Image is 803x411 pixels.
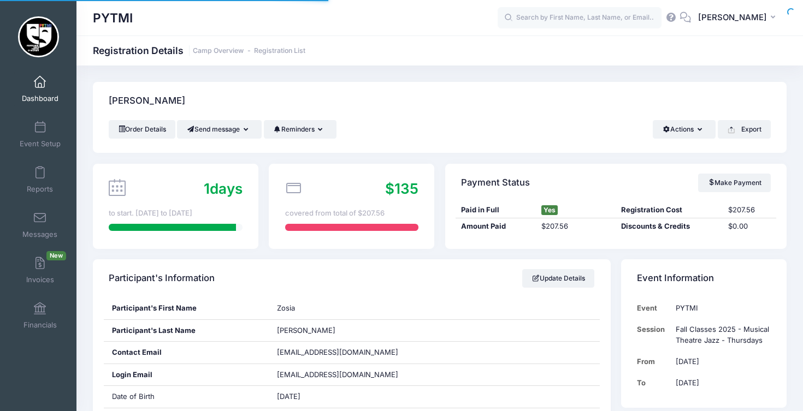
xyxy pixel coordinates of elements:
[104,320,269,342] div: Participant's Last Name
[277,326,335,335] span: [PERSON_NAME]
[109,208,242,219] div: to start. [DATE] to [DATE]
[104,364,269,386] div: Login Email
[698,11,767,23] span: [PERSON_NAME]
[461,167,530,198] h4: Payment Status
[193,47,244,55] a: Camp Overview
[637,263,714,294] h4: Event Information
[653,120,716,139] button: Actions
[14,70,66,108] a: Dashboard
[637,351,670,372] td: From
[691,5,787,31] button: [PERSON_NAME]
[670,297,771,319] td: PYTMI
[456,221,536,232] div: Amount Paid
[723,205,776,216] div: $207.56
[109,263,215,294] h4: Participant's Information
[14,296,66,335] a: Financials
[385,180,418,197] span: $135
[637,372,670,394] td: To
[723,221,776,232] div: $0.00
[456,205,536,216] div: Paid in Full
[522,269,595,288] a: Update Details
[204,180,210,197] span: 1
[637,297,670,319] td: Event
[616,221,722,232] div: Discounts & Credits
[104,297,269,319] div: Participant's First Name
[718,120,771,139] button: Export
[109,120,175,139] a: Order Details
[14,115,66,153] a: Event Setup
[20,139,61,148] span: Event Setup
[264,120,336,139] button: Reminders
[277,392,300,401] span: [DATE]
[637,319,670,351] td: Session
[277,303,295,312] span: Zosia
[670,372,771,394] td: [DATE]
[177,120,262,139] button: Send message
[670,319,771,351] td: Fall Classes 2025 - Musical Theatre Jazz - Thursdays
[498,7,662,29] input: Search by First Name, Last Name, or Email...
[277,348,398,356] span: [EMAIL_ADDRESS][DOMAIN_NAME]
[18,16,59,57] img: PYTMI
[204,178,243,199] div: days
[616,205,722,216] div: Registration Cost
[22,230,57,239] span: Messages
[93,5,133,31] h1: PYTMI
[14,160,66,199] a: Reports
[27,184,53,194] span: Reports
[254,47,305,55] a: Registration List
[23,320,57,330] span: Financials
[104,342,269,364] div: Contact Email
[536,221,616,232] div: $207.56
[277,370,414,380] span: [EMAIL_ADDRESS][DOMAIN_NAME]
[46,251,66,260] span: New
[14,251,66,289] a: InvoicesNew
[22,94,58,103] span: Dashboard
[698,174,771,192] a: Make Payment
[285,208,418,219] div: covered from total of $207.56
[109,86,185,117] h4: [PERSON_NAME]
[93,45,305,56] h1: Registration Details
[14,206,66,244] a: Messages
[541,205,558,215] span: Yes
[670,351,771,372] td: [DATE]
[26,275,54,284] span: Invoices
[104,386,269,408] div: Date of Birth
